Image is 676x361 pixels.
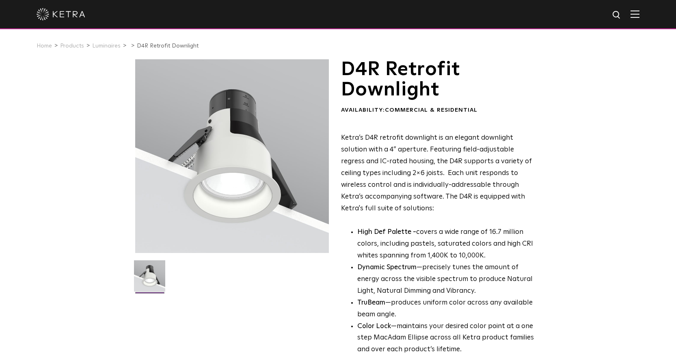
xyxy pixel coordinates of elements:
strong: Dynamic Spectrum [357,264,417,271]
a: Home [37,43,52,49]
img: Hamburger%20Nav.svg [631,10,639,18]
img: D4R Retrofit Downlight [134,260,165,298]
span: Commercial & Residential [385,107,477,113]
img: ketra-logo-2019-white [37,8,85,20]
img: search icon [612,10,622,20]
li: —maintains your desired color point at a one step MacAdam Ellipse across all Ketra product famili... [357,321,539,356]
strong: Color Lock [357,323,391,330]
h1: D4R Retrofit Downlight [341,59,539,100]
li: —produces uniform color across any available beam angle. [357,297,539,321]
a: D4R Retrofit Downlight [137,43,199,49]
p: covers a wide range of 16.7 million colors, including pastels, saturated colors and high CRI whit... [357,227,539,262]
a: Products [60,43,84,49]
strong: TruBeam [357,299,385,306]
strong: High Def Palette - [357,229,416,236]
li: —precisely tunes the amount of energy across the visible spectrum to produce Natural Light, Natur... [357,262,539,297]
a: Luminaires [92,43,121,49]
p: Ketra’s D4R retrofit downlight is an elegant downlight solution with a 4” aperture. Featuring fie... [341,132,539,214]
div: Availability: [341,106,539,115]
